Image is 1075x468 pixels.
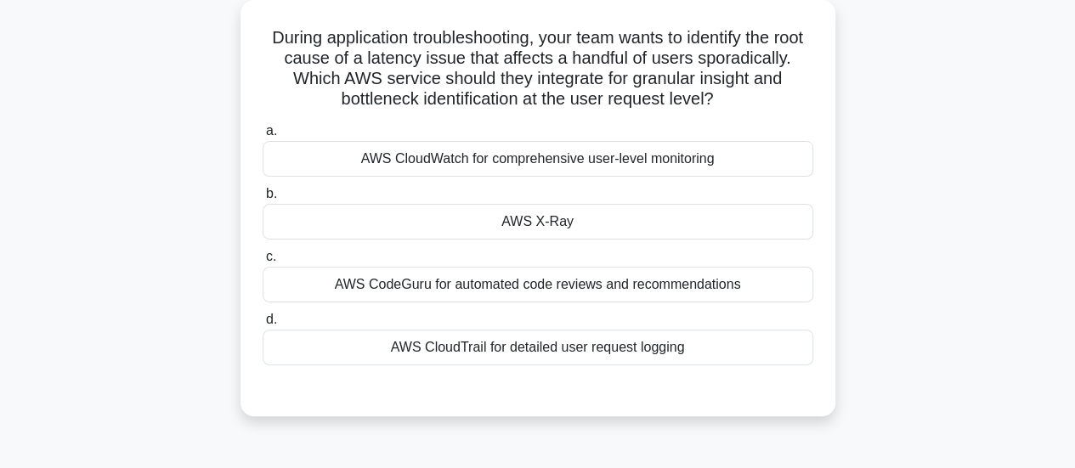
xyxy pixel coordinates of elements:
[266,186,277,200] span: b.
[266,312,277,326] span: d.
[266,249,276,263] span: c.
[266,123,277,138] span: a.
[261,27,815,110] h5: During application troubleshooting, your team wants to identify the root cause of a latency issue...
[263,204,813,240] div: AWS X-Ray
[263,141,813,177] div: AWS CloudWatch for comprehensive user-level monitoring
[263,330,813,365] div: AWS CloudTrail for detailed user request logging
[263,267,813,302] div: AWS CodeGuru for automated code reviews and recommendations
